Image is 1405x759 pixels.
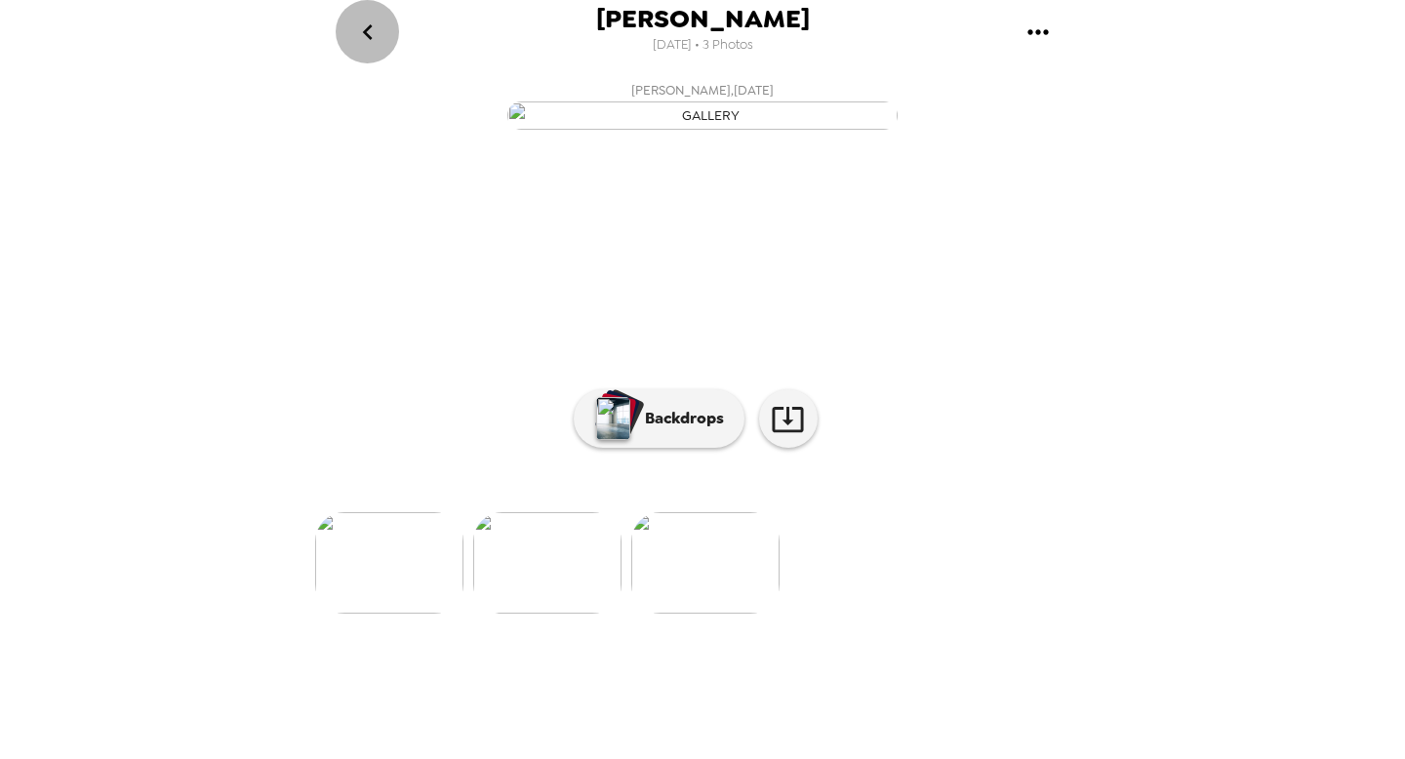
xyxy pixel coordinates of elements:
span: [DATE] • 3 Photos [653,32,753,59]
p: Backdrops [635,407,724,430]
img: gallery [507,101,898,130]
button: Backdrops [574,389,744,448]
span: [PERSON_NAME] [596,6,810,32]
img: gallery [473,512,622,614]
button: [PERSON_NAME],[DATE] [312,73,1093,136]
img: gallery [631,512,780,614]
span: [PERSON_NAME] , [DATE] [631,79,774,101]
img: gallery [315,512,463,614]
